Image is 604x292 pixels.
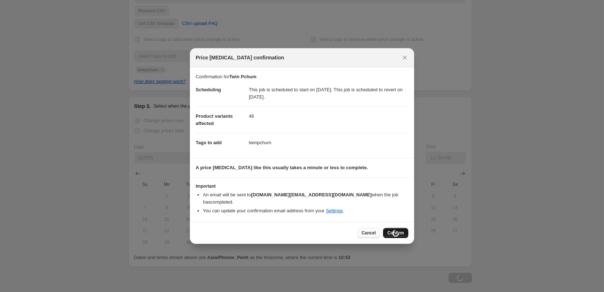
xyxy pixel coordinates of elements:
a: Settings [326,208,343,213]
dd: twinpchum [249,133,408,152]
button: Close [400,53,410,63]
h3: Important [196,183,408,189]
button: Cancel [357,228,380,238]
span: Cancel [362,230,376,236]
p: Confirmation for [196,73,408,80]
span: Scheduling [196,87,221,92]
dd: This job is scheduled to start on [DATE]. This job is scheduled to revert on [DATE]. [249,80,408,107]
span: Price [MEDICAL_DATA] confirmation [196,54,284,61]
b: Twin Pchum [229,74,256,79]
li: You can update your confirmation email address from your . [203,207,408,214]
span: Product variants affected [196,113,233,126]
b: [DOMAIN_NAME][EMAIL_ADDRESS][DOMAIN_NAME] [251,192,372,197]
li: An email will be sent to when the job has completed . [203,191,408,206]
b: A price [MEDICAL_DATA] like this usually takes a minute or less to complete. [196,165,368,170]
dd: 46 [249,107,408,126]
span: Tags to add [196,140,222,145]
